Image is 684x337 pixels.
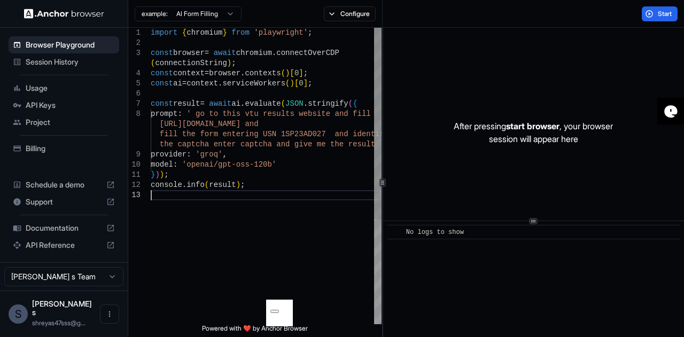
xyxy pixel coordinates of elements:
[222,79,285,88] span: serviceWorkers
[186,150,191,159] span: :
[182,79,186,88] span: =
[218,79,222,88] span: .
[9,80,119,97] div: Usage
[200,99,204,108] span: =
[205,49,209,57] span: =
[160,140,384,148] span: the captcha enter captcha and give me the result '
[32,319,85,327] span: shreyas47sss@gmail.com
[151,59,155,67] span: (
[128,38,141,48] div: 2
[128,89,141,99] div: 6
[196,150,222,159] span: 'groq'
[128,48,141,58] div: 3
[9,36,119,53] div: Browser Playground
[186,181,205,189] span: info
[186,109,370,118] span: ' go to this vtu results website and fill
[209,69,240,77] span: browser
[299,69,303,77] span: ]
[186,79,218,88] span: context
[128,109,141,119] div: 8
[26,83,115,93] span: Usage
[393,227,398,238] span: ​
[272,49,276,57] span: .
[182,160,276,169] span: 'openai/gpt-oss-120b'
[209,181,236,189] span: result
[173,69,205,77] span: context
[128,170,141,180] div: 11
[294,79,299,88] span: [
[290,69,294,77] span: [
[9,53,119,70] div: Session History
[9,220,119,237] div: Documentation
[285,69,290,77] span: )
[128,180,141,190] div: 12
[26,223,102,233] span: Documentation
[173,49,205,57] span: browser
[406,229,464,236] span: No logs to show
[151,99,173,108] span: const
[164,170,168,179] span: ;
[285,99,304,108] span: JSON
[26,117,115,128] span: Project
[173,160,177,169] span: :
[231,59,236,67] span: ;
[285,79,290,88] span: (
[308,99,348,108] span: stringify
[353,99,357,108] span: {
[173,79,182,88] span: ai
[276,49,339,57] span: connectOverCDP
[209,99,231,108] span: await
[9,237,119,254] div: API Reference
[254,28,308,37] span: 'playwright'
[304,69,308,77] span: ;
[160,130,384,138] span: fill the form entering USN 1SP23AD027 and identif
[9,193,119,210] div: Support
[236,181,240,189] span: )
[348,99,353,108] span: (
[26,240,102,250] span: API Reference
[240,69,245,77] span: .
[281,69,285,77] span: (
[324,6,376,21] button: Configure
[26,57,115,67] span: Session History
[151,170,155,179] span: }
[222,150,227,159] span: ,
[128,190,141,200] div: 13
[151,109,177,118] span: prompt
[240,99,245,108] span: .
[128,79,141,89] div: 5
[240,181,245,189] span: ;
[155,59,227,67] span: connectionString
[160,120,259,128] span: [URL][DOMAIN_NAME] and
[281,99,285,108] span: (
[454,120,613,145] p: After pressing , your browser session will appear here
[236,49,272,57] span: chromium
[151,49,173,57] span: const
[151,181,182,189] span: console
[308,28,312,37] span: ;
[151,69,173,77] span: const
[142,10,168,18] span: example:
[506,121,559,131] span: start browser
[231,99,240,108] span: ai
[294,69,299,77] span: 0
[128,28,141,38] div: 1
[222,28,227,37] span: }
[304,79,308,88] span: ]
[26,143,115,154] span: Billing
[155,170,159,179] span: )
[642,6,678,21] button: Start
[26,179,102,190] span: Schedule a demo
[245,99,281,108] span: evaluate
[304,99,308,108] span: .
[151,28,177,37] span: import
[205,69,209,77] span: =
[205,181,209,189] span: (
[245,69,281,77] span: contexts
[24,9,104,19] img: Anchor Logo
[299,79,303,88] span: 0
[32,299,92,317] span: Shreyas s
[151,160,173,169] span: model
[202,324,308,337] span: Powered with ❤️ by Anchor Browser
[231,28,250,37] span: from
